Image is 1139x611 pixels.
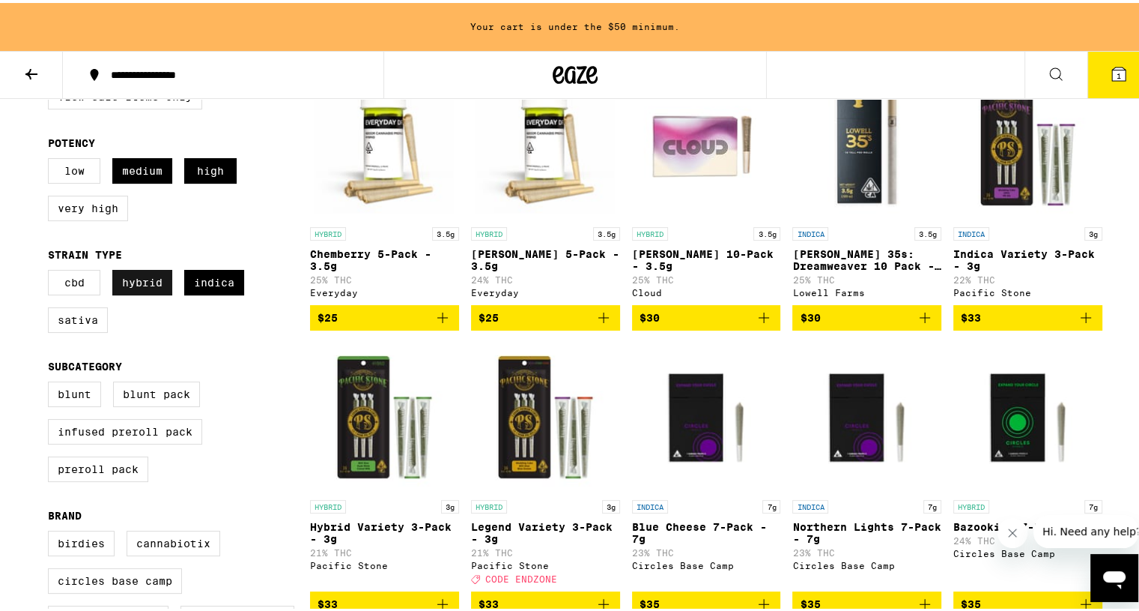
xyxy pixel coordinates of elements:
p: INDICA [792,497,828,511]
div: Circles Base Camp [632,558,781,568]
label: Indica [184,267,244,292]
img: Circles Base Camp - Northern Lights 7-Pack - 7g [792,340,941,490]
a: Open page for Indica Variety 3-Pack - 3g from Pacific Stone [953,67,1102,302]
p: Hybrid Variety 3-Pack - 3g [310,518,459,542]
span: $30 [640,309,660,321]
p: Legend Variety 3-Pack - 3g [471,518,620,542]
p: 21% THC [310,545,459,555]
label: Blunt Pack [113,379,200,404]
a: Open page for Runtz 10-Pack - 3.5g from Cloud [632,67,781,302]
p: INDICA [792,224,828,238]
a: Open page for Hybrid Variety 3-Pack - 3g from Pacific Stone [310,340,459,589]
a: Open page for Bazookies 7-Pack - 7g from Circles Base Camp [953,340,1102,589]
p: HYBRID [310,497,346,511]
div: Circles Base Camp [792,558,941,568]
img: Cloud - Runtz 10-Pack - 3.5g [632,67,781,217]
a: Open page for Legend Variety 3-Pack - 3g from Pacific Stone [471,340,620,589]
p: 3.5g [753,224,780,238]
label: Infused Preroll Pack [48,416,202,442]
iframe: Close message [997,515,1027,545]
p: 22% THC [953,272,1102,282]
p: Northern Lights 7-Pack - 7g [792,518,941,542]
p: 7g [1084,497,1102,511]
label: Sativa [48,304,108,330]
p: 3g [602,497,620,511]
p: INDICA [632,497,668,511]
div: Pacific Stone [310,558,459,568]
legend: Strain Type [48,246,122,258]
span: $30 [800,309,820,321]
p: 24% THC [953,533,1102,543]
p: [PERSON_NAME] 35s: Dreamweaver 10 Pack - 3.5g [792,245,941,269]
p: 3.5g [914,224,941,238]
p: 23% THC [632,545,781,555]
img: Pacific Stone - Legend Variety 3-Pack - 3g [471,340,620,490]
a: Open page for Papaya Kush 5-Pack - 3.5g from Everyday [471,67,620,302]
img: Circles Base Camp - Bazookies 7-Pack - 7g [953,340,1102,490]
p: [PERSON_NAME] 10-Pack - 3.5g [632,245,781,269]
iframe: Message from company [1033,512,1138,545]
button: Add to bag [953,302,1102,328]
label: Very High [48,193,128,218]
a: Open page for Blue Cheese 7-Pack - 7g from Circles Base Camp [632,340,781,589]
p: 25% THC [632,272,781,282]
span: $35 [961,595,981,607]
p: 3.5g [432,224,459,238]
p: Chemberry 5-Pack - 3.5g [310,245,459,269]
p: 25% THC [792,272,941,282]
p: 3g [441,497,459,511]
label: Cannabiotix [127,528,220,553]
p: 3g [1084,224,1102,238]
legend: Subcategory [48,358,122,370]
label: Preroll Pack [48,454,148,479]
label: Hybrid [112,267,172,292]
p: HYBRID [632,224,668,238]
p: HYBRID [310,224,346,238]
p: HYBRID [471,224,507,238]
label: Birdies [48,528,115,553]
label: Medium [112,155,172,181]
button: Add to bag [792,302,941,328]
p: 23% THC [792,545,941,555]
p: Indica Variety 3-Pack - 3g [953,245,1102,269]
p: 25% THC [310,272,459,282]
div: Everyday [471,285,620,295]
iframe: Button to launch messaging window [1090,551,1138,599]
img: Circles Base Camp - Blue Cheese 7-Pack - 7g [632,340,781,490]
label: CBD [48,267,100,292]
label: Blunt [48,379,101,404]
p: 24% THC [471,272,620,282]
span: $35 [800,595,820,607]
span: CODE ENDZONE [485,571,557,581]
a: Open page for Chemberry 5-Pack - 3.5g from Everyday [310,67,459,302]
legend: Potency [48,134,95,146]
button: Add to bag [632,302,781,328]
label: Low [48,155,100,181]
img: Pacific Stone - Indica Variety 3-Pack - 3g [953,67,1102,217]
label: High [184,155,237,181]
span: 1 [1117,68,1121,77]
img: Everyday - Papaya Kush 5-Pack - 3.5g [471,67,620,217]
div: Pacific Stone [953,285,1102,295]
span: $25 [318,309,338,321]
label: Circles Base Camp [48,565,182,591]
p: 7g [923,497,941,511]
p: 7g [762,497,780,511]
p: HYBRID [953,497,989,511]
button: Add to bag [310,302,459,328]
span: $33 [318,595,338,607]
p: Bazookies 7-Pack - 7g [953,518,1102,530]
div: Everyday [310,285,459,295]
span: $33 [479,595,499,607]
img: Pacific Stone - Hybrid Variety 3-Pack - 3g [310,340,459,490]
p: Blue Cheese 7-Pack - 7g [632,518,781,542]
p: 21% THC [471,545,620,555]
div: Pacific Stone [471,558,620,568]
p: [PERSON_NAME] 5-Pack - 3.5g [471,245,620,269]
img: Lowell Farms - Lowell 35s: Dreamweaver 10 Pack - 3.5g [792,67,941,217]
div: Circles Base Camp [953,546,1102,556]
span: $25 [479,309,499,321]
a: Open page for Lowell 35s: Dreamweaver 10 Pack - 3.5g from Lowell Farms [792,67,941,302]
span: $33 [961,309,981,321]
img: Everyday - Chemberry 5-Pack - 3.5g [310,67,459,217]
